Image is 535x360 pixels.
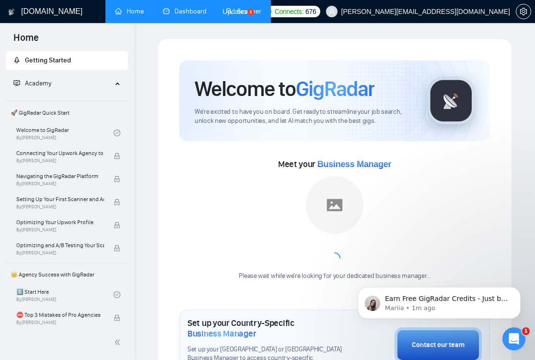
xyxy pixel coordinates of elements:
span: Academy [13,79,51,87]
button: setting [516,4,531,19]
span: Setting Up Your First Scanner and Auto-Bidder [16,194,104,204]
span: setting [516,8,531,15]
span: lock [114,199,120,205]
span: loading [329,252,340,264]
span: Connecting Your Upwork Agency to GigRadar [16,148,104,158]
a: 5 [247,9,254,15]
a: 1️⃣ Start HereBy[PERSON_NAME] [16,284,114,305]
img: logo [8,4,15,20]
iframe: Intercom live chat [502,327,525,350]
li: Getting Started [6,51,128,70]
div: Contact our team [412,340,465,350]
span: By [PERSON_NAME] [16,181,104,187]
span: Meet your [278,159,391,169]
span: Connects: [275,6,303,17]
span: 👑 Agency Success with GigRadar [7,265,127,284]
span: fund-projection-screen [13,80,20,86]
span: lock [114,245,120,252]
span: 🚀 GigRadar Quick Start [7,103,127,122]
h1: Set up your Country-Specific [187,318,347,339]
iframe: Intercom notifications message [343,267,535,334]
span: By [PERSON_NAME] [16,204,104,210]
span: user [328,8,335,15]
span: Business Manager [187,328,256,339]
span: rocket [13,57,20,63]
span: By [PERSON_NAME] [16,250,104,256]
a: Welcome to GigRadarBy[PERSON_NAME] [16,122,114,144]
span: By [PERSON_NAME] [16,320,104,325]
a: homeHome [115,7,144,15]
span: lock [114,176,120,182]
span: Business Manager [317,159,391,169]
span: ⛔ Top 3 Mistakes of Pro Agencies [16,310,104,320]
span: check-circle [114,130,120,136]
a: setting [516,8,531,15]
span: Optimizing Your Upwork Profile [16,217,104,227]
span: 676 [305,6,316,17]
span: double-left [114,337,124,347]
a: dashboardDashboard [163,7,207,15]
span: lock [114,314,120,321]
span: GigRadar [296,76,374,102]
span: Updates [222,8,247,15]
h1: Welcome to [195,76,374,102]
span: Navigating the GigRadar Platform [16,171,104,181]
span: check-circle [114,291,120,298]
a: searchScanner [226,7,261,15]
span: By [PERSON_NAME] [16,158,104,164]
span: We're excited to have you on board. Get ready to streamline your job search, unlock new opportuni... [195,108,411,126]
span: lock [114,153,120,159]
span: Optimizing and A/B Testing Your Scanner for Better Results [16,240,104,250]
img: gigradar-logo.png [427,77,475,125]
span: Academy [25,79,51,87]
span: 1 [522,327,530,335]
text: 5 [250,10,252,14]
div: Please wait while we're looking for your dedicated business manager... [233,272,436,281]
span: lock [114,222,120,228]
span: Home [6,31,47,51]
span: Getting Started [25,56,71,64]
img: placeholder.png [306,176,363,234]
span: By [PERSON_NAME] [16,227,104,233]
